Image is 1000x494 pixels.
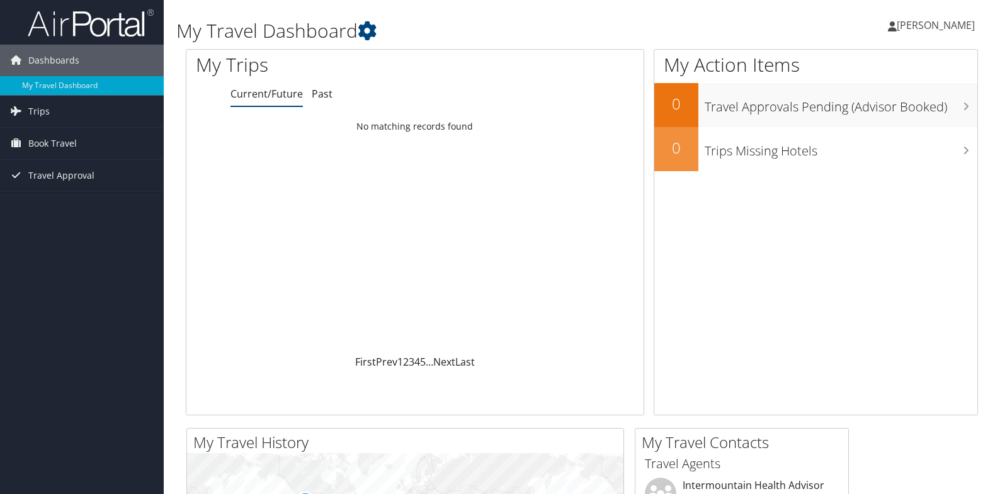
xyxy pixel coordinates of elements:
[28,45,79,76] span: Dashboards
[654,83,977,127] a: 0Travel Approvals Pending (Advisor Booked)
[705,136,977,160] h3: Trips Missing Hotels
[897,18,975,32] span: [PERSON_NAME]
[28,8,154,38] img: airportal-logo.png
[705,92,977,116] h3: Travel Approvals Pending (Advisor Booked)
[397,355,403,369] a: 1
[28,128,77,159] span: Book Travel
[376,355,397,369] a: Prev
[176,18,717,44] h1: My Travel Dashboard
[28,160,94,191] span: Travel Approval
[426,355,433,369] span: …
[196,52,443,78] h1: My Trips
[654,52,977,78] h1: My Action Items
[193,432,623,453] h2: My Travel History
[455,355,475,369] a: Last
[355,355,376,369] a: First
[312,87,332,101] a: Past
[642,432,848,453] h2: My Travel Contacts
[654,93,698,115] h2: 0
[230,87,303,101] a: Current/Future
[414,355,420,369] a: 4
[186,115,644,138] td: No matching records found
[409,355,414,369] a: 3
[654,137,698,159] h2: 0
[433,355,455,369] a: Next
[403,355,409,369] a: 2
[654,127,977,171] a: 0Trips Missing Hotels
[420,355,426,369] a: 5
[28,96,50,127] span: Trips
[645,455,839,473] h3: Travel Agents
[888,6,987,44] a: [PERSON_NAME]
